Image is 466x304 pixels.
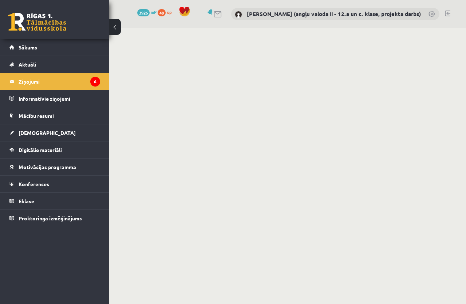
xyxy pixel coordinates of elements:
[9,159,100,175] a: Motivācijas programma
[90,77,100,87] i: 6
[158,9,166,16] span: 48
[19,44,37,51] span: Sākums
[167,9,171,15] span: xp
[19,90,100,107] legend: Informatīvie ziņojumi
[19,164,76,170] span: Motivācijas programma
[151,9,157,15] span: mP
[9,90,100,107] a: Informatīvie ziņojumi
[9,141,100,158] a: Digitālie materiāli
[137,9,150,16] span: 3926
[9,176,100,192] a: Konferences
[235,11,242,18] img: Katrīne Laizāne (angļu valoda II - 12.a un c. klase, projekta darbs)
[109,28,466,302] iframe: To enrich screen reader interactions, please activate Accessibility in Grammarly extension settings
[9,73,100,90] a: Ziņojumi6
[8,13,66,31] a: Rīgas 1. Tālmācības vidusskola
[137,9,157,15] a: 3926 mP
[19,61,36,68] span: Aktuāli
[19,215,82,221] span: Proktoringa izmēģinājums
[19,112,54,119] span: Mācību resursi
[158,9,175,15] a: 48 xp
[9,124,100,141] a: [DEMOGRAPHIC_DATA]
[9,56,100,73] a: Aktuāli
[19,181,49,187] span: Konferences
[19,147,62,153] span: Digitālie materiāli
[9,107,100,124] a: Mācību resursi
[19,129,76,136] span: [DEMOGRAPHIC_DATA]
[9,210,100,227] a: Proktoringa izmēģinājums
[19,73,100,90] legend: Ziņojumi
[19,198,34,204] span: Eklase
[247,10,421,17] a: [PERSON_NAME] (angļu valoda II - 12.a un c. klase, projekta darbs)
[9,39,100,56] a: Sākums
[9,193,100,209] a: Eklase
